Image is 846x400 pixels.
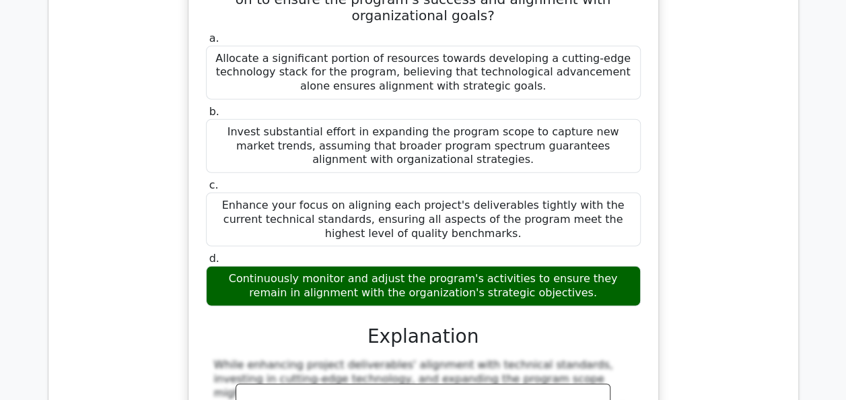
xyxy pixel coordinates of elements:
span: d. [209,252,219,265]
span: c. [209,178,219,191]
div: Invest substantial effort in expanding the program scope to capture new market trends, assuming t... [206,119,641,173]
span: a. [209,32,219,44]
span: b. [209,105,219,118]
div: Allocate a significant portion of resources towards developing a cutting-edge technology stack fo... [206,46,641,100]
div: Continuously monitor and adjust the program's activities to ensure they remain in alignment with ... [206,266,641,306]
h3: Explanation [214,325,633,348]
div: Enhance your focus on aligning each project's deliverables tightly with the current technical sta... [206,193,641,246]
